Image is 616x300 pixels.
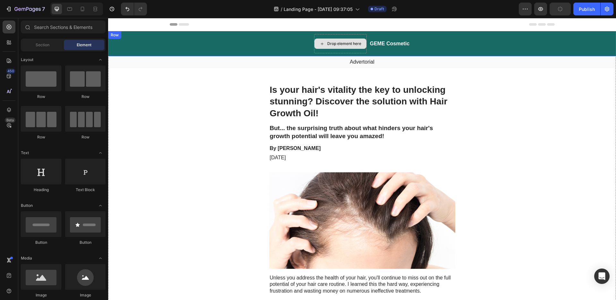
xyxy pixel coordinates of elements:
div: Row [65,94,106,100]
iframe: Design area [108,18,616,300]
div: Row [21,134,61,140]
h1: Is your hair's vitality the key to unlocking stunning? Discover the solution with Hair Growth Oil! [161,66,347,102]
img: gempages_432750572815254551-867b3b92-1406-4fb6-94ce-98dfd5fc9646.png [161,154,347,251]
div: Heading [21,187,61,193]
span: Toggle open [95,200,106,211]
p: Advertorial [1,41,507,48]
div: Button [65,240,106,245]
div: Button [21,240,61,245]
p: By [PERSON_NAME] [162,127,346,134]
span: Draft [374,6,384,12]
div: Beta [5,118,15,123]
div: Row [65,134,106,140]
div: Publish [579,6,595,13]
div: Row [1,14,12,20]
span: Toggle open [95,253,106,263]
h2: But... the surprising truth about what hinders your hair's growth potential will leave you amazed! [161,106,347,123]
input: Search Sections & Elements [21,21,106,33]
div: Image [21,292,61,298]
div: Image [65,292,106,298]
p: [DATE] [162,137,346,143]
span: Landing Page - [DATE] 09:37:05 [284,6,353,13]
div: 450 [6,68,15,74]
span: / [281,6,282,13]
div: Text Block [65,187,106,193]
h2: GEME Cosmetic [261,22,302,30]
span: Layout [21,57,33,63]
p: 7 [42,5,45,13]
div: Drop element here [219,23,253,28]
span: Toggle open [95,55,106,65]
button: 7 [3,3,48,15]
span: Toggle open [95,148,106,158]
span: Element [77,42,91,48]
div: Undo/Redo [121,3,147,15]
span: Button [21,203,33,208]
span: Section [36,42,49,48]
button: Publish [573,3,600,15]
div: Open Intercom Messenger [594,269,610,284]
span: Media [21,255,32,261]
p: Unless you address the health of your hair, you'll continue to miss out on the full potential of ... [162,257,346,277]
span: Text [21,150,29,156]
div: Row [21,94,61,100]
